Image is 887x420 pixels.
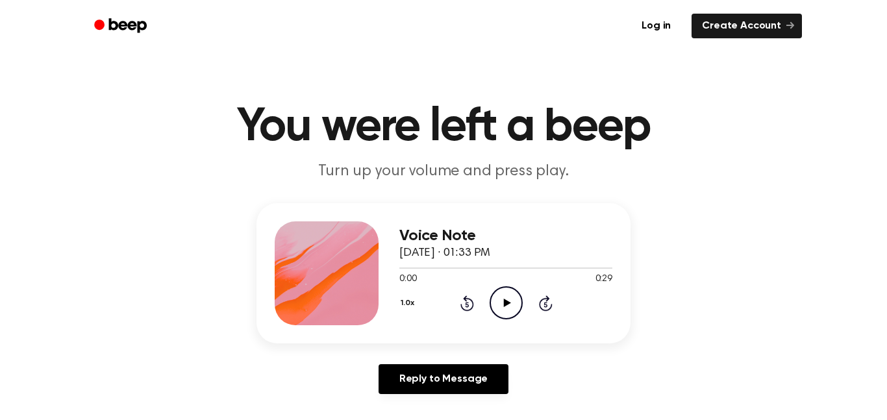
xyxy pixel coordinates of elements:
[399,292,419,314] button: 1.0x
[111,104,776,151] h1: You were left a beep
[194,161,693,182] p: Turn up your volume and press play.
[399,227,612,245] h3: Voice Note
[692,14,802,38] a: Create Account
[85,14,158,39] a: Beep
[595,273,612,286] span: 0:29
[399,247,490,259] span: [DATE] · 01:33 PM
[399,273,416,286] span: 0:00
[629,11,684,41] a: Log in
[379,364,508,394] a: Reply to Message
